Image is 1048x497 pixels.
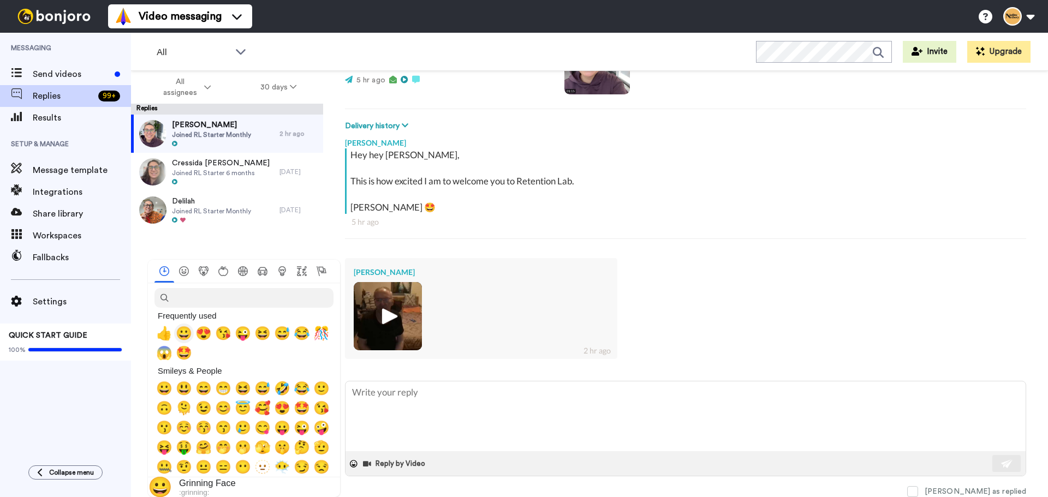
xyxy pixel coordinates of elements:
a: DelilahJoined RL Starter Monthly[DATE] [131,191,323,229]
img: logo_orange.svg [17,17,26,26]
div: [DATE] [279,167,318,176]
span: Cressida [PERSON_NAME] [172,158,270,169]
button: 30 days [236,77,321,97]
span: Video messaging [139,9,222,24]
span: QUICK START GUIDE [9,332,87,339]
img: tab_domain_overview_orange.svg [29,63,38,72]
div: [PERSON_NAME] as replied [925,486,1026,497]
div: [PERSON_NAME] [354,267,609,278]
span: [PERSON_NAME] [172,119,251,130]
img: ic_play_thick.png [373,301,403,331]
span: Results [33,111,131,124]
div: 99 + [98,91,120,101]
a: Cressida [PERSON_NAME]Joined RL Starter 6 months[DATE] [131,153,323,191]
span: Joined RL Starter Monthly [172,207,251,215]
span: Fallbacks [33,251,131,264]
span: Settings [33,295,131,308]
img: website_grey.svg [17,28,26,37]
img: vm-color.svg [115,8,132,25]
span: 5 hr ago [356,76,385,84]
img: tab_keywords_by_traffic_grey.svg [109,63,117,72]
a: [PERSON_NAME]Joined RL Starter Monthly2 hr ago [131,115,323,153]
span: Joined RL Starter 6 months [172,169,270,177]
img: send-white.svg [1001,459,1013,468]
div: 2 hr ago [583,345,611,356]
img: 78dade1a-ed26-46f3-8b63-ef3d27e407ce-thumb.jpg [139,120,166,147]
span: All [157,46,230,59]
span: Collapse menu [49,468,94,477]
div: Replies [131,104,323,115]
span: Joined RL Starter Monthly [172,130,251,139]
button: Collapse menu [28,465,103,480]
img: 61d3f310-74a1-45c0-bb7a-1c062b832f20-thumb.jpg [354,282,422,350]
img: bj-logo-header-white.svg [13,9,95,24]
span: Replies [33,89,94,103]
button: All assignees [133,72,236,103]
button: Reply by Video [362,456,428,472]
img: 2378e1dd-70b3-4491-9d59-1920c8da839d-thumb.jpg [139,158,166,185]
div: Domain Overview [41,64,98,71]
img: 5d8c3856-a4d2-4d78-b49b-7c22aec3dcff-thumb.jpg [139,196,166,224]
span: All assignees [158,76,202,98]
div: 5 hr ago [352,217,1020,227]
div: Hey hey [PERSON_NAME], This is how excited I am to welcome you to Retention Lab. [PERSON_NAME] 🤩 [350,148,1023,214]
button: Upgrade [967,41,1031,63]
button: Invite [903,41,956,63]
div: Keywords by Traffic [121,64,184,71]
button: Delivery history [345,120,412,132]
div: 2 hr ago [279,129,318,138]
div: [DATE] [279,206,318,214]
div: [PERSON_NAME] [345,132,1026,148]
div: v 4.0.25 [31,17,53,26]
span: Send videos [33,68,110,81]
span: 100% [9,345,26,354]
div: Domain: [DOMAIN_NAME] [28,28,120,37]
span: Workspaces [33,229,131,242]
span: Message template [33,164,131,177]
span: Share library [33,207,131,220]
span: Integrations [33,185,131,199]
span: Delilah [172,196,251,207]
